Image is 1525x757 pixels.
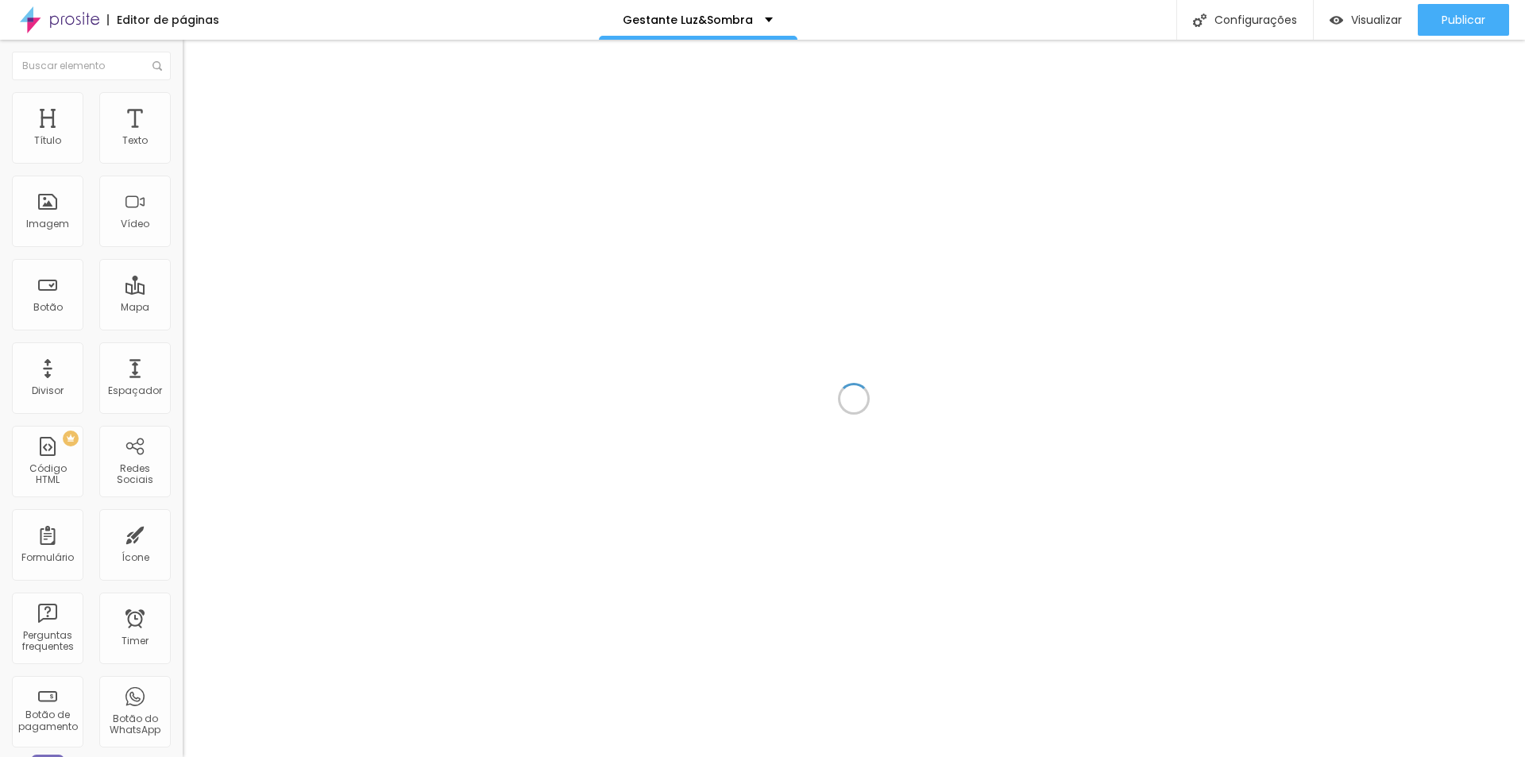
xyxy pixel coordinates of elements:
div: Vídeo [121,218,149,230]
div: Editor de páginas [107,14,219,25]
div: Imagem [26,218,69,230]
div: Botão do WhatsApp [103,713,166,736]
input: Buscar elemento [12,52,171,80]
button: Publicar [1418,4,1509,36]
div: Timer [122,635,149,647]
span: Visualizar [1351,14,1402,26]
div: Perguntas frequentes [16,630,79,653]
div: Ícone [122,552,149,563]
div: Texto [122,135,148,146]
button: Visualizar [1314,4,1418,36]
div: Código HTML [16,463,79,486]
div: Divisor [32,385,64,396]
div: Formulário [21,552,74,563]
img: Icone [152,61,162,71]
img: view-1.svg [1330,14,1343,27]
p: Gestante Luz&Sombra [623,14,753,25]
img: Icone [1193,14,1206,27]
div: Botão de pagamento [16,709,79,732]
div: Botão [33,302,63,313]
div: Mapa [121,302,149,313]
span: Publicar [1442,14,1485,26]
div: Espaçador [108,385,162,396]
div: Título [34,135,61,146]
div: Redes Sociais [103,463,166,486]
